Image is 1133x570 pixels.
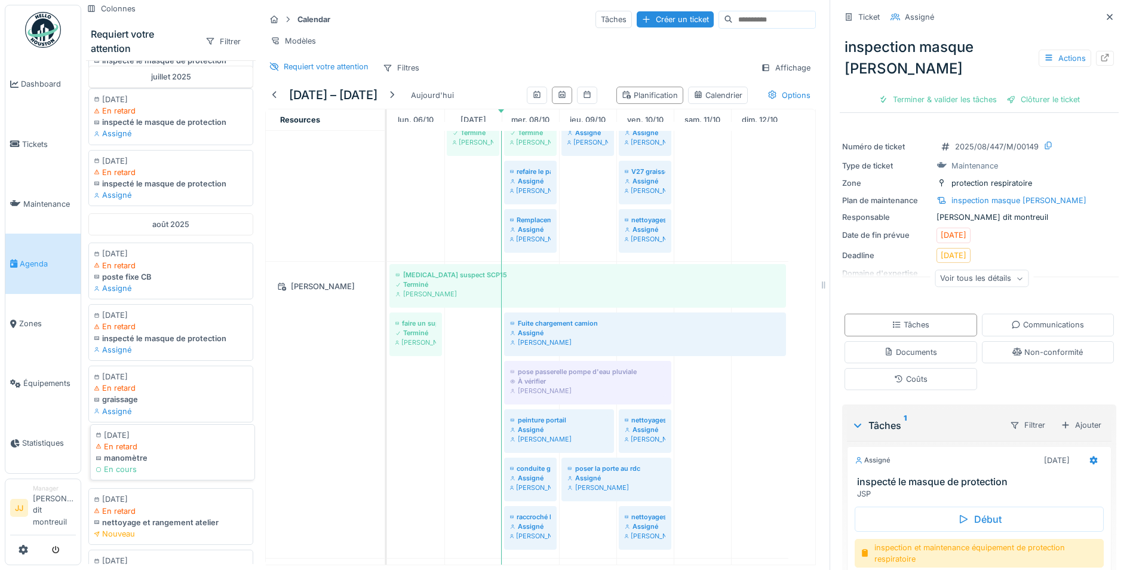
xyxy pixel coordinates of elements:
div: Assigné [94,128,248,139]
div: Coûts [894,373,928,385]
div: Options [762,87,816,104]
div: [DATE] [941,229,966,241]
div: En cours [96,464,250,475]
div: [PERSON_NAME] [510,483,551,492]
a: 8 octobre 2025 [508,112,552,128]
div: [PERSON_NAME] [625,137,665,147]
div: V27 graisseur déporté [625,167,665,176]
div: [PERSON_NAME] [510,137,551,147]
div: Manager [33,484,76,493]
div: Créer un ticket [637,11,714,27]
div: Documents [884,347,937,358]
div: [PERSON_NAME] [510,386,665,396]
div: raccroché les fils correctement dans le passage de câble au niveaux du t8 [510,512,551,522]
div: À vérifier [510,376,665,386]
div: peinture portail [510,415,608,425]
a: Agenda [5,234,81,293]
div: poser la porte au rdc [567,464,665,473]
a: 6 octobre 2025 [395,112,437,128]
div: En retard [94,167,248,178]
div: Assigné [567,128,608,137]
div: [PERSON_NAME] [625,434,665,444]
div: Terminé [510,128,551,137]
a: 9 octobre 2025 [567,112,609,128]
div: [PERSON_NAME] [625,531,665,541]
a: Zones [5,294,81,354]
div: [PERSON_NAME] [453,137,493,147]
div: Terminé [453,128,493,137]
div: inspection et maintenance équipement de protection respiratoire [855,539,1104,568]
div: [PERSON_NAME] [625,234,665,244]
div: Deadline [842,250,932,261]
span: Agenda [20,258,76,269]
div: Ajouter [1055,416,1107,434]
h3: inspecté le masque de protection [857,476,1106,488]
div: Assigné [625,522,665,531]
a: Maintenance [5,174,81,234]
div: protection respiratoire [951,177,1032,189]
div: [PERSON_NAME] [395,289,780,299]
div: Date de fin prévue [842,229,932,241]
div: Voir tous les détails [935,270,1028,287]
div: Terminé [395,280,780,289]
div: inspection masque [PERSON_NAME] [840,32,1119,84]
div: [DATE] [94,494,248,505]
div: Modèles [265,32,321,50]
div: [DATE] [94,155,248,167]
div: Requiert votre attention [284,61,369,72]
div: Aujourd'hui [406,87,459,103]
a: 11 octobre 2025 [681,112,723,128]
span: Équipements [23,378,76,389]
div: Remplacement ou suppression d’un câble [510,215,551,225]
div: Assigné [94,406,248,417]
div: Clôturer le ticket [1002,91,1085,108]
span: Tickets [22,139,76,150]
div: Terminé [395,328,436,338]
div: Communications [1011,319,1084,330]
div: Actions [1039,50,1091,67]
div: [DATE] [94,94,248,105]
a: Équipements [5,354,81,413]
a: Dashboard [5,54,81,114]
div: graissage [94,394,248,405]
div: [PERSON_NAME] [510,234,551,244]
div: Zone [842,177,932,189]
div: Assigné [625,128,665,137]
div: Assigné [567,473,665,483]
span: Resources [280,115,320,124]
div: [PERSON_NAME] [395,338,436,347]
div: Tâches [595,11,632,28]
div: En retard [94,260,248,271]
div: Tâches [892,319,929,330]
span: Statistiques [22,437,76,449]
div: Numéro de ticket [842,141,932,152]
div: [DATE] [941,250,966,261]
div: inspecté le masque de protection [94,117,248,128]
div: inspection masque [PERSON_NAME] [951,195,1086,206]
div: faire un support pour les distributeur du silo 1/11//4 [395,318,436,328]
div: Assigné [510,522,551,531]
div: Fuite chargement camion [510,318,780,328]
div: Calendrier [693,90,742,101]
div: manomètre [96,452,250,464]
span: Dashboard [21,78,76,90]
div: En retard [96,441,250,452]
a: 10 octobre 2025 [624,112,667,128]
div: Assigné [510,425,608,434]
sup: 1 [904,418,907,433]
div: [MEDICAL_DATA] suspect SCP15 [395,270,780,280]
a: Tickets [5,114,81,174]
div: [DATE] [96,430,250,441]
div: refaire le passage de câble de la v4 [510,167,551,176]
div: nettoyages [625,415,665,425]
div: Type de ticket [842,160,932,171]
div: [PERSON_NAME] [273,279,377,294]
div: [PERSON_NAME] [567,137,608,147]
div: inspecté le masque de protection [94,55,248,66]
div: Affichage [756,59,816,76]
div: [PERSON_NAME] [510,531,551,541]
div: Tâches [852,418,1000,433]
div: Terminer & valider les tâches [874,91,1002,108]
div: inspecté le masque de protection [94,333,248,344]
a: 7 octobre 2025 [458,112,489,128]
